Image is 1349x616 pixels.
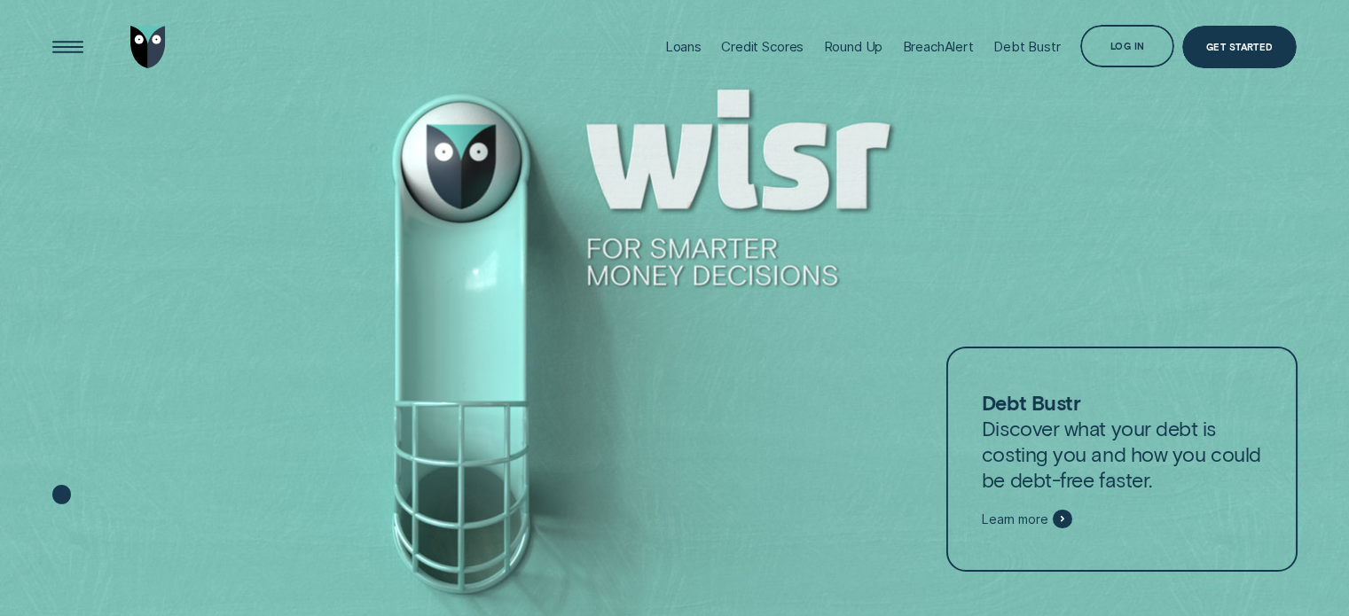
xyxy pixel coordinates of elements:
div: Credit Scores [721,38,804,55]
button: Open Menu [46,26,89,68]
div: Round Up [824,38,883,55]
div: Loans [665,38,702,55]
strong: Debt Bustr [982,390,1080,415]
div: Debt Bustr [993,38,1061,55]
span: Learn more [982,511,1048,527]
p: Discover what your debt is costing you and how you could be debt-free faster. [982,390,1262,493]
div: BreachAlert [903,38,974,55]
button: Log in [1080,25,1175,67]
a: Debt BustrDiscover what your debt is costing you and how you could be debt-free faster.Learn more [946,347,1298,572]
a: Get Started [1182,26,1297,68]
img: Wisr [130,26,166,68]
